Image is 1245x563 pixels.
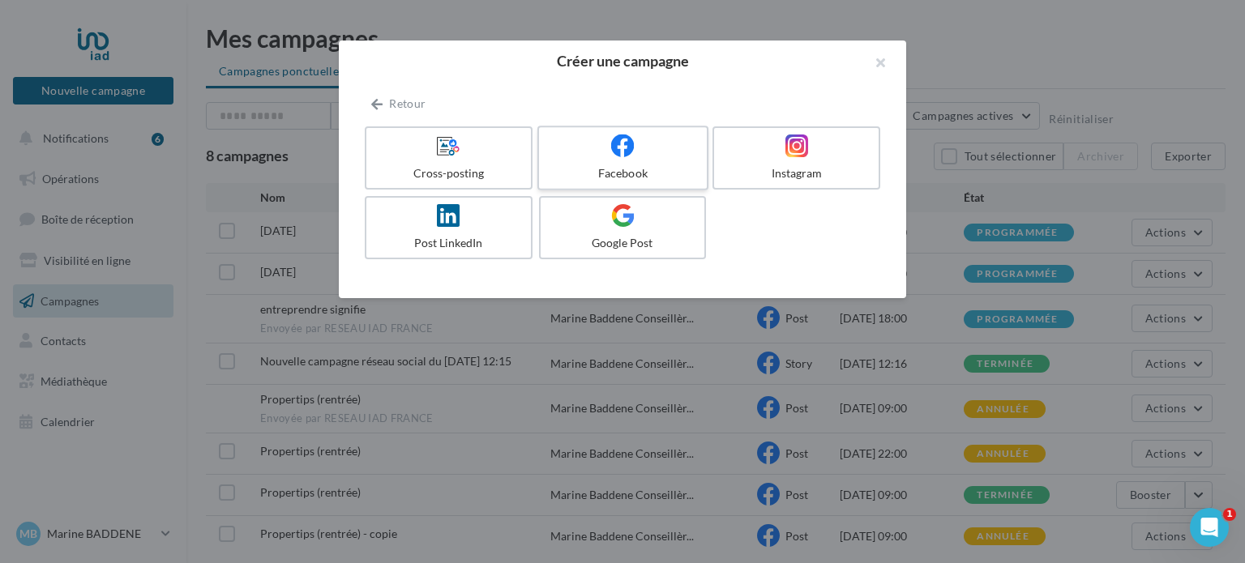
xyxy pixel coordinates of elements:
[365,94,432,113] button: Retour
[545,165,700,181] div: Facebook
[1223,508,1236,521] span: 1
[373,235,524,251] div: Post LinkedIn
[373,165,524,181] div: Cross-posting
[1190,508,1229,547] iframe: Intercom live chat
[721,165,872,181] div: Instagram
[365,53,880,68] h2: Créer une campagne
[547,235,699,251] div: Google Post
